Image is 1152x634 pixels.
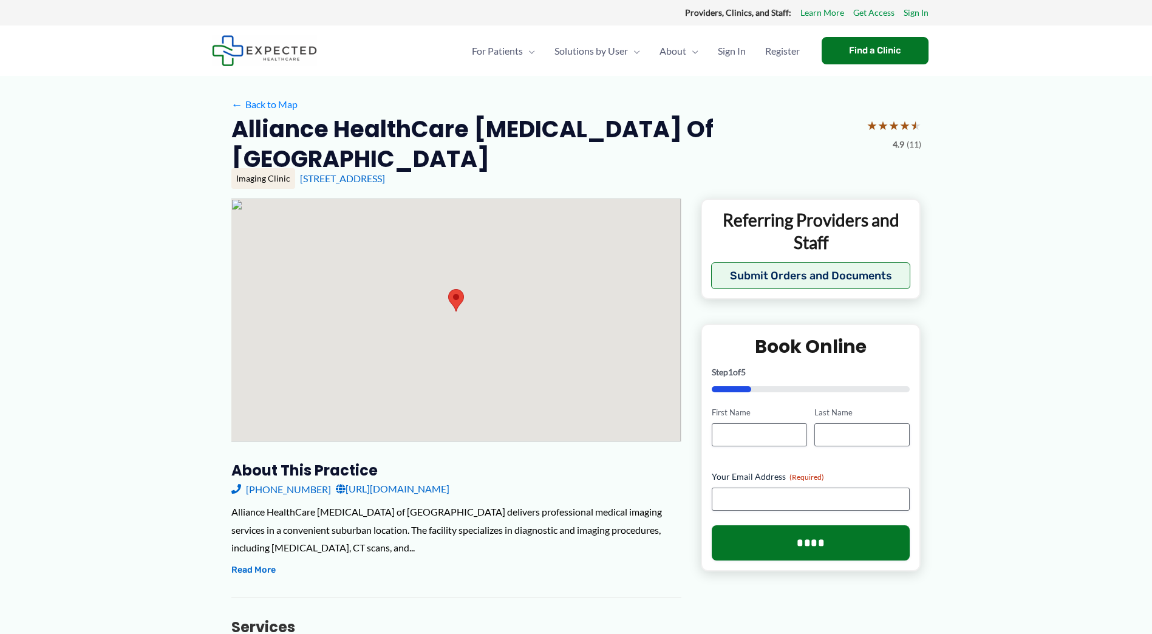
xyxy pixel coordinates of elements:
span: Menu Toggle [628,30,640,72]
h2: Alliance HealthCare [MEDICAL_DATA] of [GEOGRAPHIC_DATA] [231,114,857,174]
label: Last Name [814,407,910,418]
span: 4.9 [893,137,904,152]
span: ★ [867,114,878,137]
span: Menu Toggle [686,30,698,72]
a: ←Back to Map [231,95,298,114]
span: For Patients [472,30,523,72]
a: Get Access [853,5,895,21]
div: Alliance HealthCare [MEDICAL_DATA] of [GEOGRAPHIC_DATA] delivers professional medical imaging ser... [231,503,681,557]
button: Submit Orders and Documents [711,262,911,289]
a: Sign In [904,5,929,21]
span: Menu Toggle [523,30,535,72]
span: About [660,30,686,72]
span: ★ [888,114,899,137]
a: Solutions by UserMenu Toggle [545,30,650,72]
a: [PHONE_NUMBER] [231,480,331,498]
div: Imaging Clinic [231,168,295,189]
span: (Required) [789,472,824,482]
a: AboutMenu Toggle [650,30,708,72]
a: [STREET_ADDRESS] [300,172,385,184]
span: ★ [910,114,921,137]
button: Read More [231,563,276,578]
a: Find a Clinic [822,37,929,64]
label: First Name [712,407,807,418]
p: Step of [712,368,910,377]
span: ← [231,98,243,110]
label: Your Email Address [712,471,910,483]
h3: About this practice [231,461,681,480]
a: For PatientsMenu Toggle [462,30,545,72]
span: (11) [907,137,921,152]
nav: Primary Site Navigation [462,30,809,72]
a: Sign In [708,30,755,72]
span: Solutions by User [554,30,628,72]
strong: Providers, Clinics, and Staff: [685,7,791,18]
h2: Book Online [712,335,910,358]
a: Learn More [800,5,844,21]
span: Register [765,30,800,72]
span: 5 [741,367,746,377]
span: ★ [899,114,910,137]
p: Referring Providers and Staff [711,209,911,253]
span: ★ [878,114,888,137]
span: 1 [728,367,733,377]
a: Register [755,30,809,72]
a: [URL][DOMAIN_NAME] [336,480,449,498]
span: Sign In [718,30,746,72]
img: Expected Healthcare Logo - side, dark font, small [212,35,317,66]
